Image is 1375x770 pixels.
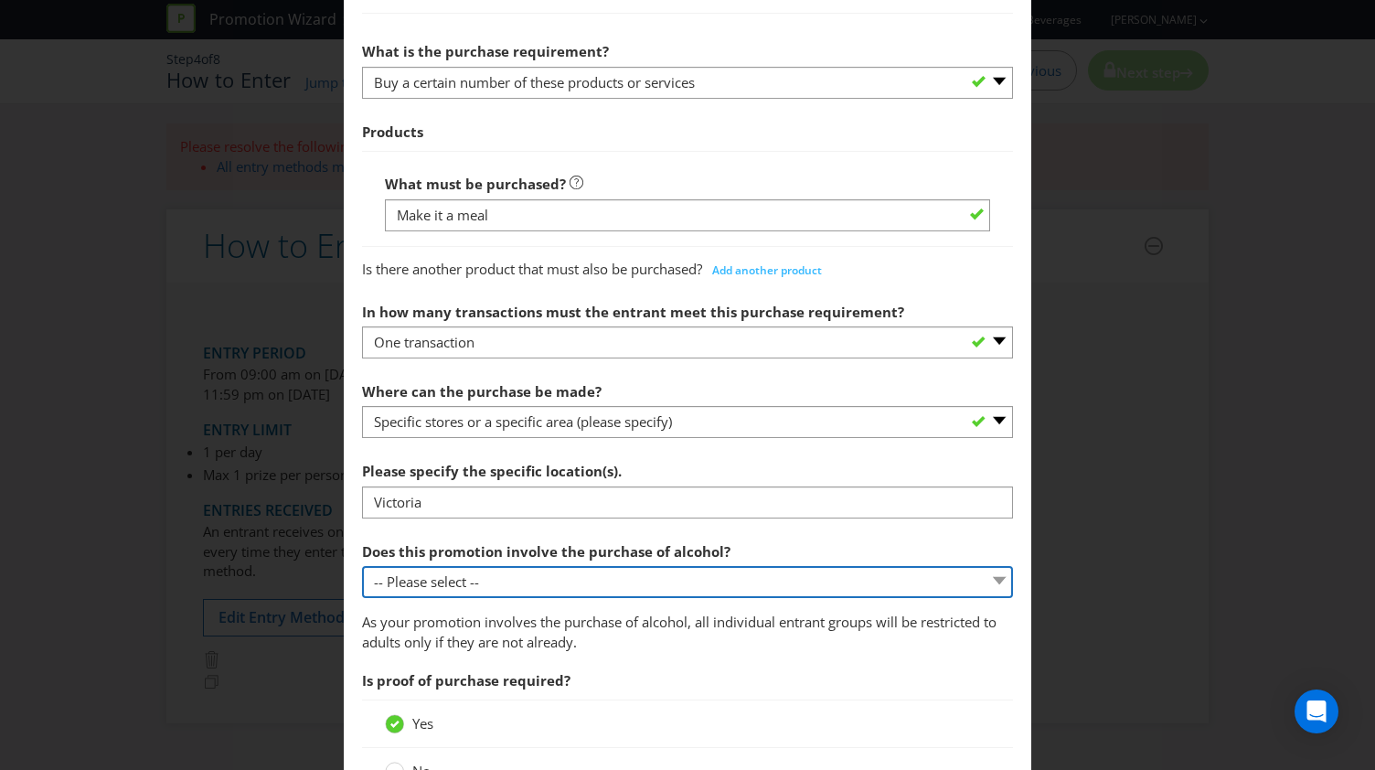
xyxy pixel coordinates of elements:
span: What must be purchased? [385,175,566,193]
span: In how many transactions must the entrant meet this purchase requirement? [362,303,904,321]
input: Product name, number, size, model (as applicable) [385,199,990,231]
span: What is the purchase requirement? [362,42,609,60]
div: Open Intercom Messenger [1295,690,1338,733]
span: Products [362,123,423,141]
span: Does this promotion involve the purchase of alcohol? [362,542,730,561]
span: Where can the purchase be made? [362,382,602,401]
span: Is proof of purchase required? [362,671,570,690]
button: Add another product [702,257,832,284]
span: Is there another product that must also be purchased? [362,260,702,278]
span: Yes [412,714,433,733]
span: Please specify the specific location(s). [362,462,622,480]
p: As your promotion involves the purchase of alcohol, all individual entrant groups will be restric... [362,613,1013,652]
span: Add another product [712,262,822,278]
